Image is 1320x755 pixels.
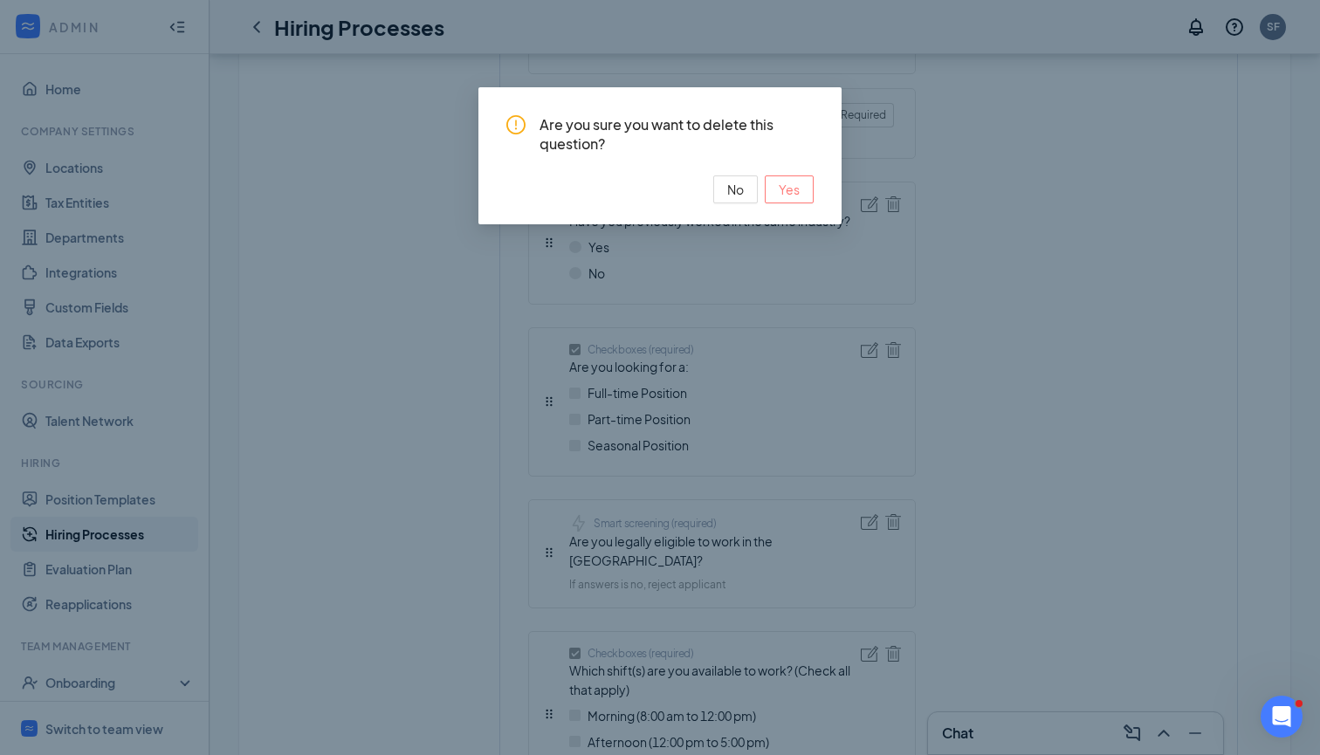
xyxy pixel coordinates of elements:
iframe: Intercom live chat [1261,696,1303,738]
button: Yes [765,175,814,203]
span: Yes [779,180,800,199]
button: No [713,175,758,203]
span: No [727,180,744,199]
span: Are you sure you want to delete this question? [540,115,814,154]
span: exclamation-circle [506,115,526,134]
